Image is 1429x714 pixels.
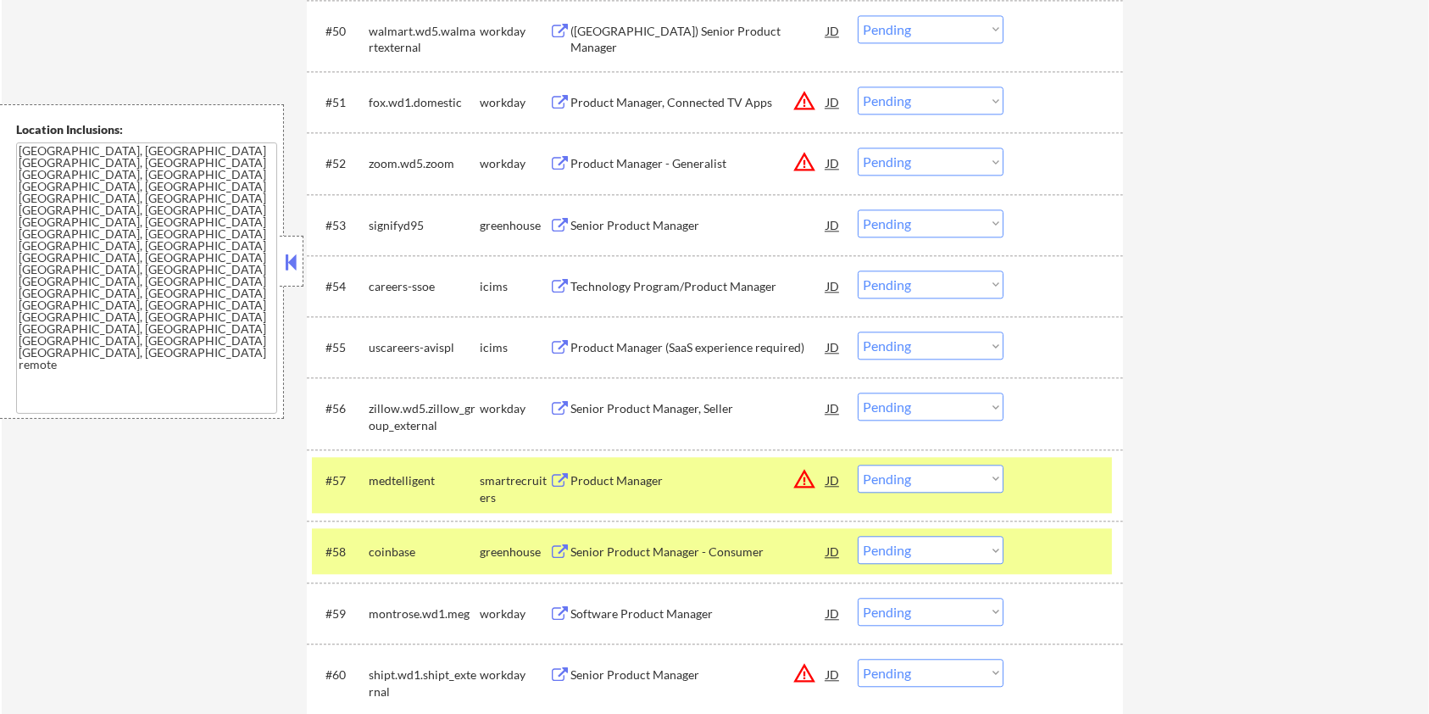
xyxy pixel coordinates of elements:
[480,605,549,622] div: workday
[792,661,816,685] button: warning_amber
[369,400,480,433] div: zillow.wd5.zillow_group_external
[570,155,826,172] div: Product Manager - Generalist
[480,155,549,172] div: workday
[825,209,842,240] div: JD
[825,598,842,628] div: JD
[792,150,816,174] button: warning_amber
[369,23,480,56] div: walmart.wd5.walmartexternal
[570,472,826,489] div: Product Manager
[325,23,355,40] div: #50
[570,400,826,417] div: Senior Product Manager, Seller
[325,667,355,683] div: #60
[325,339,355,356] div: #55
[825,148,842,178] div: JD
[480,544,549,561] div: greenhouse
[325,155,355,172] div: #52
[325,278,355,295] div: #54
[480,217,549,234] div: greenhouse
[825,271,842,301] div: JD
[825,86,842,117] div: JD
[480,94,549,111] div: workday
[825,465,842,495] div: JD
[480,23,549,40] div: workday
[570,23,826,56] div: ([GEOGRAPHIC_DATA]) Senior Product Manager
[480,339,549,356] div: icims
[369,94,480,111] div: fox.wd1.domestic
[369,544,480,561] div: coinbase
[825,15,842,46] div: JD
[825,332,842,362] div: JD
[480,667,549,683] div: workday
[369,155,480,172] div: zoom.wd5.zoom
[570,339,826,356] div: Product Manager (SaaS experience required)
[369,605,480,622] div: montrose.wd1.meg
[16,121,277,138] div: Location Inclusions:
[792,89,816,113] button: warning_amber
[369,217,480,234] div: signifyd95
[325,94,355,111] div: #51
[570,605,826,622] div: Software Product Manager
[792,467,816,491] button: warning_amber
[570,94,826,111] div: Product Manager, Connected TV Apps
[570,278,826,295] div: Technology Program/Product Manager
[369,667,480,700] div: shipt.wd1.shipt_external
[570,544,826,561] div: Senior Product Manager - Consumer
[325,605,355,622] div: #59
[325,544,355,561] div: #58
[825,393,842,423] div: JD
[570,217,826,234] div: Senior Product Manager
[480,472,549,505] div: smartrecruiters
[369,278,480,295] div: careers-ssoe
[325,400,355,417] div: #56
[325,472,355,489] div: #57
[325,217,355,234] div: #53
[369,339,480,356] div: uscareers-avispl
[369,472,480,489] div: medtelligent
[570,667,826,683] div: Senior Product Manager
[825,659,842,689] div: JD
[825,536,842,566] div: JD
[480,278,549,295] div: icims
[480,400,549,417] div: workday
